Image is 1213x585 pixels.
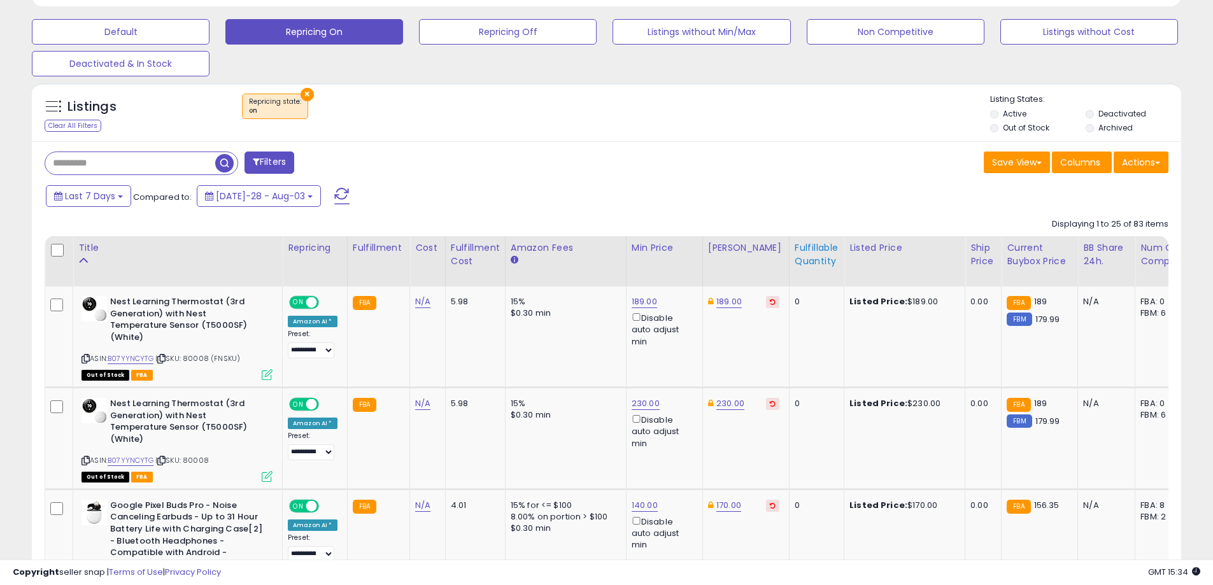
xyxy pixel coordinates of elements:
[82,500,107,525] img: 31425F9zJxL._SL40_.jpg
[1083,296,1125,307] div: N/A
[290,399,306,410] span: ON
[1035,313,1060,325] span: 179.99
[415,397,430,410] a: N/A
[1114,152,1168,173] button: Actions
[511,523,616,534] div: $0.30 min
[632,514,693,551] div: Disable auto adjust min
[795,500,834,511] div: 0
[288,519,337,531] div: Amazon AI *
[511,500,616,511] div: 15% for <= $100
[133,191,192,203] span: Compared to:
[110,296,265,346] b: Nest Learning Thermostat (3rd Generation) with Nest Temperature Sensor (T5000SF) (White)
[1007,313,1032,326] small: FBM
[849,295,907,307] b: Listed Price:
[849,397,907,409] b: Listed Price:
[1007,241,1072,268] div: Current Buybox Price
[78,241,277,255] div: Title
[13,566,59,578] strong: Copyright
[1140,409,1182,421] div: FBM: 6
[1052,152,1112,173] button: Columns
[1140,398,1182,409] div: FBA: 0
[1007,296,1030,310] small: FBA
[249,97,301,116] span: Repricing state :
[511,409,616,421] div: $0.30 min
[245,152,294,174] button: Filters
[288,533,337,562] div: Preset:
[290,297,306,308] span: ON
[795,398,834,409] div: 0
[1035,415,1060,427] span: 179.99
[46,185,131,207] button: Last 7 Days
[13,567,221,579] div: seller snap | |
[32,19,209,45] button: Default
[1003,108,1026,119] label: Active
[353,241,404,255] div: Fulfillment
[511,398,616,409] div: 15%
[849,499,907,511] b: Listed Price:
[45,120,101,132] div: Clear All Filters
[65,190,115,202] span: Last 7 Days
[708,241,784,255] div: [PERSON_NAME]
[849,296,955,307] div: $189.00
[1052,218,1168,230] div: Displaying 1 to 25 of 83 items
[511,511,616,523] div: 8.00% on portion > $100
[990,94,1181,106] p: Listing States:
[632,241,697,255] div: Min Price
[1007,500,1030,514] small: FBA
[984,152,1050,173] button: Save View
[155,455,209,465] span: | SKU: 80008
[131,472,153,483] span: FBA
[511,255,518,266] small: Amazon Fees.
[970,398,991,409] div: 0.00
[1140,241,1187,268] div: Num of Comp.
[110,398,265,448] b: Nest Learning Thermostat (3rd Generation) with Nest Temperature Sensor (T5000SF) (White)
[632,412,693,449] div: Disable auto adjust min
[1140,296,1182,307] div: FBA: 0
[849,241,960,255] div: Listed Price
[1060,156,1100,169] span: Columns
[131,370,153,381] span: FBA
[108,353,153,364] a: B07YYNCYTG
[155,353,240,363] span: | SKU: 80008 (FNSKU)
[613,19,790,45] button: Listings without Min/Max
[288,330,337,358] div: Preset:
[451,398,495,409] div: 5.98
[82,398,107,423] img: 41Wgv6YMSLL._SL40_.jpg
[109,566,163,578] a: Terms of Use
[317,399,337,410] span: OFF
[216,190,305,202] span: [DATE]-28 - Aug-03
[415,499,430,512] a: N/A
[716,397,744,410] a: 230.00
[290,501,306,512] span: ON
[317,297,337,308] span: OFF
[1034,397,1047,409] span: 189
[108,455,153,466] a: B07YYNCYTG
[415,295,430,308] a: N/A
[795,296,834,307] div: 0
[970,241,996,268] div: Ship Price
[67,98,117,116] h5: Listings
[1003,122,1049,133] label: Out of Stock
[82,398,273,481] div: ASIN:
[415,241,440,255] div: Cost
[970,500,991,511] div: 0.00
[1098,122,1133,133] label: Archived
[419,19,597,45] button: Repricing Off
[82,472,129,483] span: All listings that are currently out of stock and unavailable for purchase on Amazon
[632,295,657,308] a: 189.00
[511,307,616,319] div: $0.30 min
[82,370,129,381] span: All listings that are currently out of stock and unavailable for purchase on Amazon
[1000,19,1178,45] button: Listings without Cost
[849,398,955,409] div: $230.00
[849,500,955,511] div: $170.00
[632,397,660,410] a: 230.00
[197,185,321,207] button: [DATE]-28 - Aug-03
[511,296,616,307] div: 15%
[249,106,301,115] div: on
[632,499,658,512] a: 140.00
[1034,499,1060,511] span: 156.35
[353,296,376,310] small: FBA
[716,295,742,308] a: 189.00
[110,500,265,574] b: Google Pixel Buds Pro - Noise Canceling Earbuds - Up to 31 Hour Battery Life with Charging Case[2...
[1140,511,1182,523] div: FBM: 2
